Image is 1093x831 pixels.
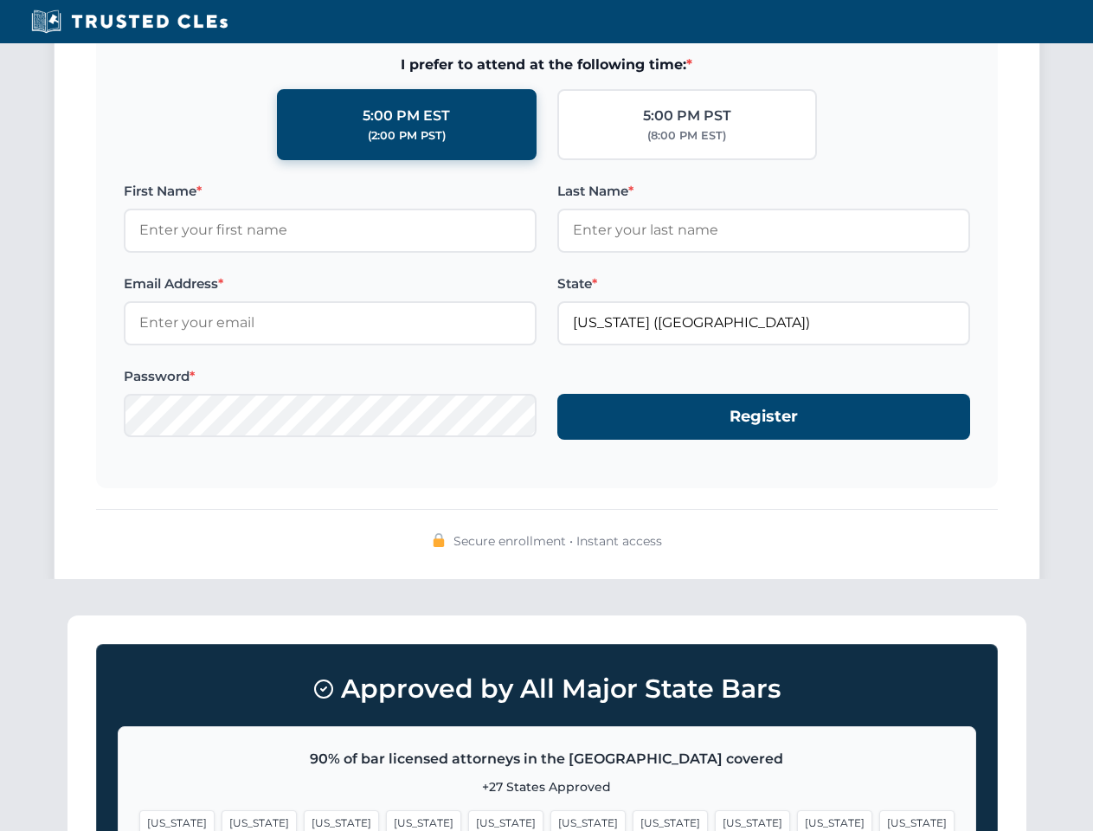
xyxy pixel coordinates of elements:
[557,209,970,252] input: Enter your last name
[26,9,233,35] img: Trusted CLEs
[557,301,970,345] input: Florida (FL)
[368,127,446,145] div: (2:00 PM PST)
[124,366,537,387] label: Password
[124,274,537,294] label: Email Address
[124,301,537,345] input: Enter your email
[118,666,976,712] h3: Approved by All Major State Bars
[557,394,970,440] button: Register
[643,105,731,127] div: 5:00 PM PST
[124,209,537,252] input: Enter your first name
[557,181,970,202] label: Last Name
[363,105,450,127] div: 5:00 PM EST
[557,274,970,294] label: State
[432,533,446,547] img: 🔒
[124,181,537,202] label: First Name
[453,531,662,551] span: Secure enrollment • Instant access
[647,127,726,145] div: (8:00 PM EST)
[139,777,955,796] p: +27 States Approved
[139,748,955,770] p: 90% of bar licensed attorneys in the [GEOGRAPHIC_DATA] covered
[124,54,970,76] span: I prefer to attend at the following time:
